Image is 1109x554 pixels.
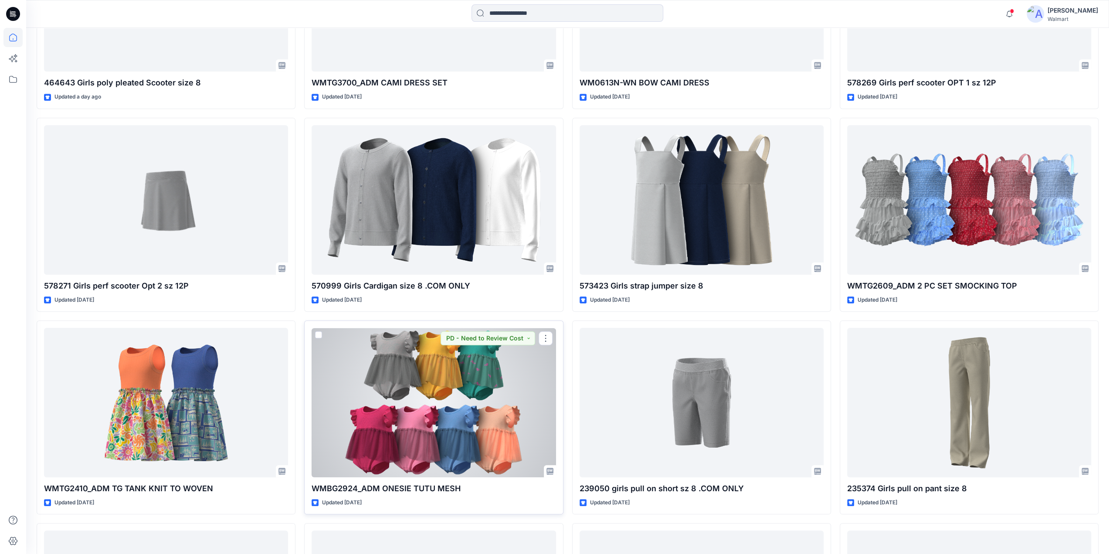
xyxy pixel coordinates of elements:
[580,483,824,495] p: 239050 girls pull on short sz 8 .COM ONLY
[590,296,630,305] p: Updated [DATE]
[44,280,288,292] p: 578271 Girls perf scooter Opt 2 sz 12P
[312,77,556,89] p: WMTG3700_ADM CAMI DRESS SET
[858,296,897,305] p: Updated [DATE]
[580,280,824,292] p: 573423 Girls strap jumper size 8
[1027,5,1044,23] img: avatar
[322,498,362,507] p: Updated [DATE]
[312,328,556,477] a: WMBG2924_ADM ONESIE TUTU MESH
[847,77,1091,89] p: 578269 Girls perf scooter OPT 1 sz 12P
[44,77,288,89] p: 464643 Girls poly pleated Scooter size 8
[44,328,288,477] a: WMTG2410_ADM TG TANK KNIT TO WOVEN
[847,125,1091,275] a: WMTG2609_ADM 2 PC SET SMOCKING TOP
[322,92,362,102] p: Updated [DATE]
[322,296,362,305] p: Updated [DATE]
[54,296,94,305] p: Updated [DATE]
[590,498,630,507] p: Updated [DATE]
[580,77,824,89] p: WM0613N-WN BOW CAMI DRESS
[858,92,897,102] p: Updated [DATE]
[590,92,630,102] p: Updated [DATE]
[312,280,556,292] p: 570999 Girls Cardigan size 8 .COM ONLY
[44,125,288,275] a: 578271 Girls perf scooter Opt 2 sz 12P
[847,280,1091,292] p: WMTG2609_ADM 2 PC SET SMOCKING TOP
[580,125,824,275] a: 573423 Girls strap jumper size 8
[1048,5,1098,16] div: [PERSON_NAME]
[54,92,101,102] p: Updated a day ago
[44,483,288,495] p: WMTG2410_ADM TG TANK KNIT TO WOVEN
[847,483,1091,495] p: 235374 Girls pull on pant size 8
[847,328,1091,477] a: 235374 Girls pull on pant size 8
[54,498,94,507] p: Updated [DATE]
[312,125,556,275] a: 570999 Girls Cardigan size 8 .COM ONLY
[858,498,897,507] p: Updated [DATE]
[580,328,824,477] a: 239050 girls pull on short sz 8 .COM ONLY
[1048,16,1098,22] div: Walmart
[312,483,556,495] p: WMBG2924_ADM ONESIE TUTU MESH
